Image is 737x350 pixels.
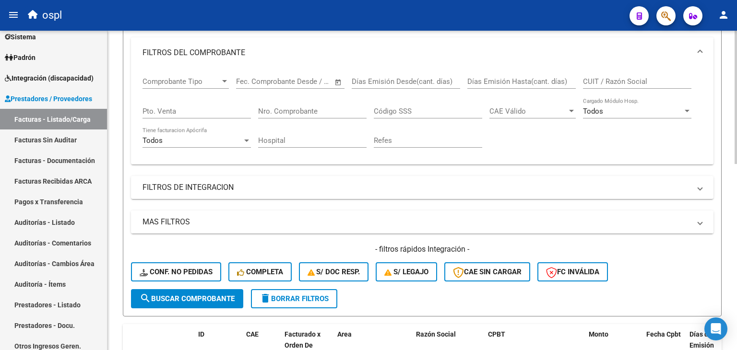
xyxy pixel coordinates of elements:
[333,77,344,88] button: Open calendar
[237,268,283,276] span: Completa
[131,244,713,255] h4: - filtros rápidos Integración -
[131,176,713,199] mat-expansion-panel-header: FILTROS DE INTEGRACION
[689,330,723,349] span: Días desde Emisión
[546,268,599,276] span: FC Inválida
[143,136,163,145] span: Todos
[131,210,713,233] mat-expansion-panel-header: MAS FILTROS
[5,73,94,83] span: Integración (discapacidad)
[236,77,267,86] input: Start date
[299,262,369,281] button: S/ Doc Resp.
[131,289,243,308] button: Buscar Comprobante
[228,262,292,281] button: Completa
[285,330,321,349] span: Facturado x Orden De
[140,294,235,303] span: Buscar Comprobante
[143,182,690,193] mat-panel-title: FILTROS DE INTEGRACION
[246,330,259,338] span: CAE
[444,262,530,281] button: CAE SIN CARGAR
[416,330,456,338] span: Razón Social
[583,107,603,116] span: Todos
[42,5,62,26] span: ospl
[5,93,92,104] span: Prestadores / Proveedores
[140,292,151,304] mat-icon: search
[718,9,729,21] mat-icon: person
[251,289,337,308] button: Borrar Filtros
[646,330,681,338] span: Fecha Cpbt
[337,330,352,338] span: Area
[489,107,567,116] span: CAE Válido
[143,217,690,227] mat-panel-title: MAS FILTROS
[537,262,608,281] button: FC Inválida
[5,52,36,63] span: Padrón
[8,9,19,21] mat-icon: menu
[384,268,428,276] span: S/ legajo
[131,262,221,281] button: Conf. no pedidas
[260,292,271,304] mat-icon: delete
[453,268,522,276] span: CAE SIN CARGAR
[143,47,690,58] mat-panel-title: FILTROS DEL COMPROBANTE
[140,268,213,276] span: Conf. no pedidas
[589,330,608,338] span: Monto
[131,68,713,164] div: FILTROS DEL COMPROBANTE
[376,262,437,281] button: S/ legajo
[5,32,36,42] span: Sistema
[308,268,360,276] span: S/ Doc Resp.
[143,77,220,86] span: Comprobante Tipo
[260,294,329,303] span: Borrar Filtros
[276,77,322,86] input: End date
[488,330,505,338] span: CPBT
[131,37,713,68] mat-expansion-panel-header: FILTROS DEL COMPROBANTE
[198,330,204,338] span: ID
[704,317,727,340] div: Open Intercom Messenger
